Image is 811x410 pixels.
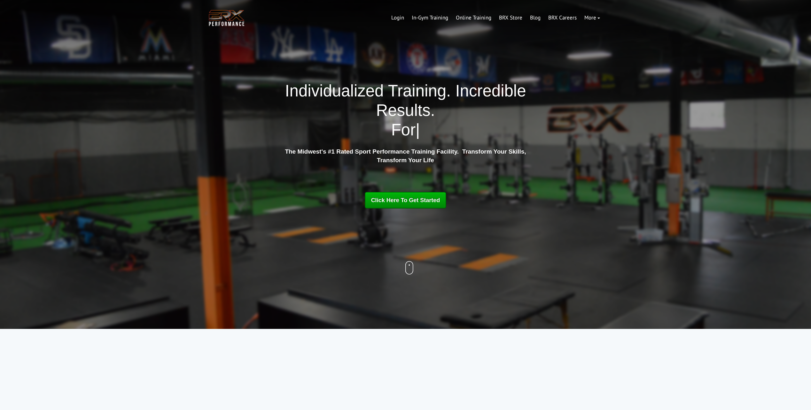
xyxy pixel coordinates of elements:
a: More [581,10,604,26]
a: BRX Careers [544,10,581,26]
img: BRX Transparent Logo-2 [207,8,246,28]
a: Blog [526,10,544,26]
a: BRX Store [495,10,526,26]
a: Online Training [452,10,495,26]
span: For [391,121,416,139]
span: Click Here To Get Started [371,197,440,203]
a: In-Gym Training [408,10,452,26]
div: Navigation Menu [387,10,604,26]
a: Click Here To Get Started [365,192,447,209]
h1: Individualized Training. Incredible Results. [283,81,529,140]
span: | [416,121,420,139]
a: Login [387,10,408,26]
strong: The Midwest's #1 Rated Sport Performance Training Facility. Transform Your Skills, Transform Your... [285,148,526,163]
